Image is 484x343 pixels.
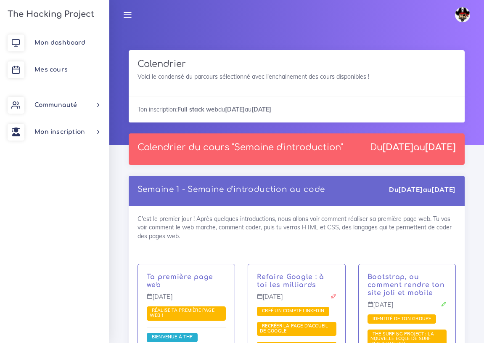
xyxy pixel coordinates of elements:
a: Refaire Google : à toi les milliards [257,273,324,289]
a: Réalise ta première page web ! [150,308,214,319]
p: Voici le condensé du parcours sélectionné avec l'enchainement des cours disponibles ! [138,72,456,81]
span: Bienvenue à THP [150,334,195,340]
p: [DATE] [257,293,336,307]
a: Semaine 1 - Semaine d'introduction au code [138,185,325,194]
p: C'est le premier jour ! Après quelques introductions, nous allons voir comment réaliser sa premiè... [147,273,226,289]
div: Du au [370,142,456,153]
span: Mon inscription [34,129,85,135]
span: Communauté [34,102,77,108]
strong: [DATE] [431,185,456,194]
strong: Full stack web [177,106,218,113]
i: Corrections cette journée là [441,301,447,307]
a: avatar [451,3,476,27]
span: L'intitulé du projet est simple, mais le projet sera plus dur qu'il n'y parait. [257,322,336,336]
h3: The Hacking Project [5,10,94,19]
strong: [DATE] [251,106,271,113]
span: Dans ce projet, tu vas mettre en place un compte LinkedIn et le préparer pour ta future vie. [257,307,329,316]
strong: [DATE] [225,106,245,113]
span: Identité de ton groupe [370,316,434,322]
p: [DATE] [147,293,226,307]
span: Mes cours [34,66,68,73]
a: Recréer la page d'accueil de Google [260,323,328,334]
span: Recréer la page d'accueil de Google [260,323,328,334]
strong: [DATE] [398,185,423,194]
div: Ton inscription: du au [129,96,465,122]
span: Mon dashboard [34,40,85,46]
p: Calendrier du cours "Semaine d'introduction" [138,142,343,153]
img: avatar [455,7,470,22]
p: Après avoir vu comment faire ses première pages, nous allons te montrer Bootstrap, un puissant fr... [368,273,447,297]
span: Salut à toi et bienvenue à The Hacking Project. Que tu sois avec nous pour 3 semaines, 12 semaine... [147,333,198,342]
a: Ta première page web [147,273,213,289]
i: Projet à rendre ce jour-là [331,293,336,299]
span: Dans ce projet, nous te demanderons de coder ta première page web. Ce sera l'occasion d'appliquer... [147,306,226,321]
a: Bienvenue à THP [150,334,195,340]
h3: Calendrier [138,59,456,69]
p: [DATE] [368,301,447,315]
p: C'est l'heure de ton premier véritable projet ! Tu vas recréer la très célèbre page d'accueil de ... [257,273,336,289]
a: Créé un compte LinkedIn [260,308,326,314]
span: Créé un compte LinkedIn [260,308,326,314]
div: Du au [389,185,456,194]
span: Nous allons te demander d'imaginer l'univers autour de ton groupe de travail. [368,314,436,324]
strong: [DATE] [425,142,456,152]
strong: [DATE] [383,142,413,152]
a: Bootstrap, ou comment rendre ton site joli et mobile [368,273,445,297]
a: Identité de ton groupe [370,316,434,322]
